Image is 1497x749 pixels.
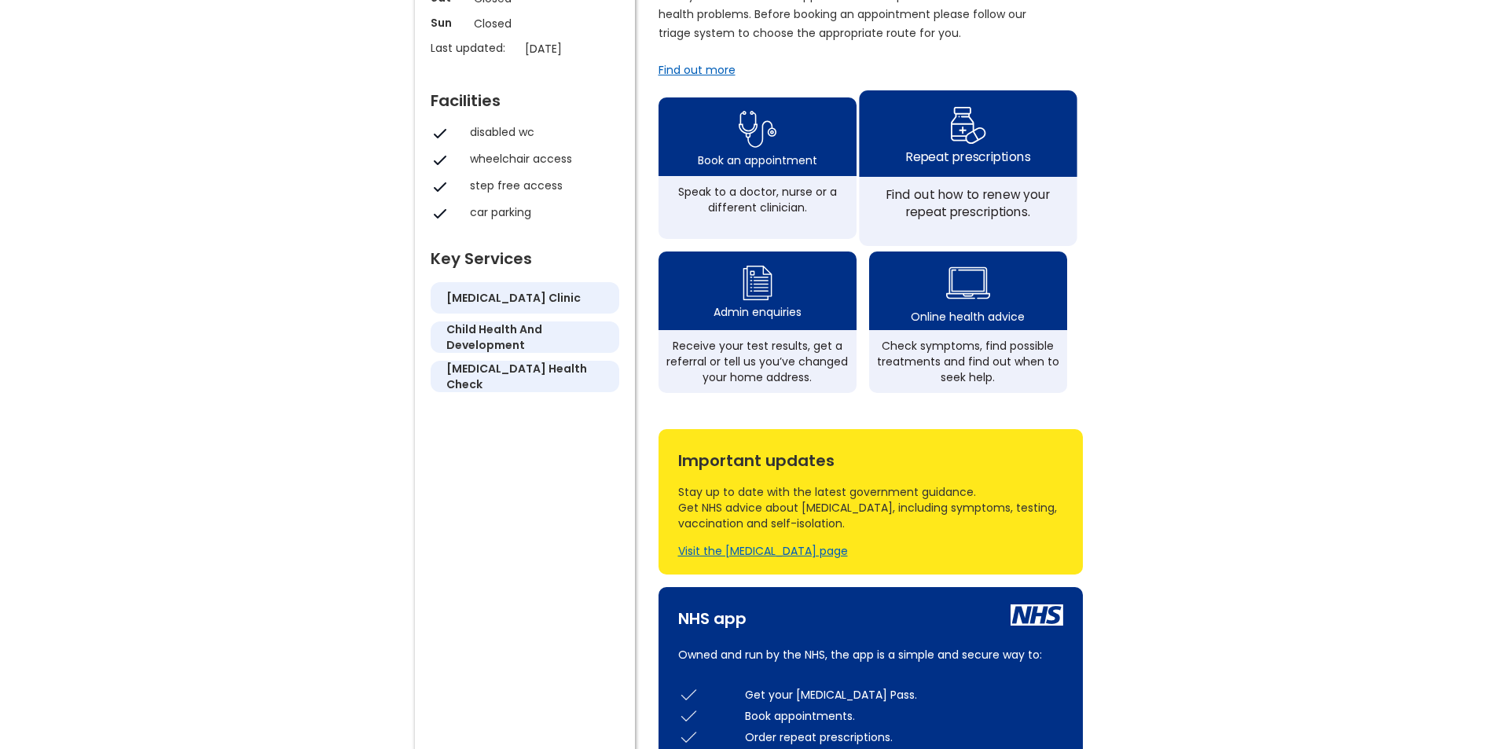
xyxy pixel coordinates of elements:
h5: [MEDICAL_DATA] health check [446,361,604,392]
img: health advice icon [946,257,990,309]
p: Closed [474,15,576,32]
div: Book appointments. [745,708,1063,724]
div: NHS app [678,603,747,626]
p: Last updated: [431,40,517,56]
div: disabled wc [470,124,611,140]
a: repeat prescription iconRepeat prescriptionsFind out how to renew your repeat prescriptions. [859,90,1077,246]
a: Visit the [MEDICAL_DATA] page [678,543,848,559]
div: car parking [470,204,611,220]
img: admin enquiry icon [740,262,775,304]
h5: child health and development [446,321,604,353]
div: Facilities [431,85,619,108]
div: wheelchair access [470,151,611,167]
div: Admin enquiries [714,304,802,320]
img: book appointment icon [739,106,776,152]
div: step free access [470,178,611,193]
div: Receive your test results, get a referral or tell us you’ve changed your home address. [666,338,849,385]
div: Book an appointment [698,152,817,168]
a: health advice iconOnline health adviceCheck symptoms, find possible treatments and find out when ... [869,252,1067,393]
div: Get your [MEDICAL_DATA] Pass. [745,687,1063,703]
a: admin enquiry iconAdmin enquiriesReceive your test results, get a referral or tell us you’ve chan... [659,252,857,393]
div: Key Services [431,243,619,266]
img: repeat prescription icon [949,102,986,148]
img: check icon [678,684,699,705]
div: Repeat prescriptions [905,148,1029,165]
div: Order repeat prescriptions. [745,729,1063,745]
p: [DATE] [525,40,627,57]
div: Find out how to renew your repeat prescriptions. [868,185,1068,220]
a: book appointment icon Book an appointmentSpeak to a doctor, nurse or a different clinician. [659,97,857,239]
div: Important updates [678,445,1063,468]
div: Online health advice [911,309,1025,325]
div: Stay up to date with the latest government guidance. Get NHS advice about [MEDICAL_DATA], includi... [678,484,1063,531]
h5: [MEDICAL_DATA] clinic [446,290,581,306]
img: check icon [678,705,699,726]
img: check icon [678,726,699,747]
p: Sun [431,15,466,31]
div: Check symptoms, find possible treatments and find out when to seek help. [877,338,1059,385]
p: Owned and run by the NHS, the app is a simple and secure way to: [678,645,1063,664]
a: Find out more [659,62,736,78]
div: Speak to a doctor, nurse or a different clinician. [666,184,849,215]
img: nhs icon white [1011,604,1063,626]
